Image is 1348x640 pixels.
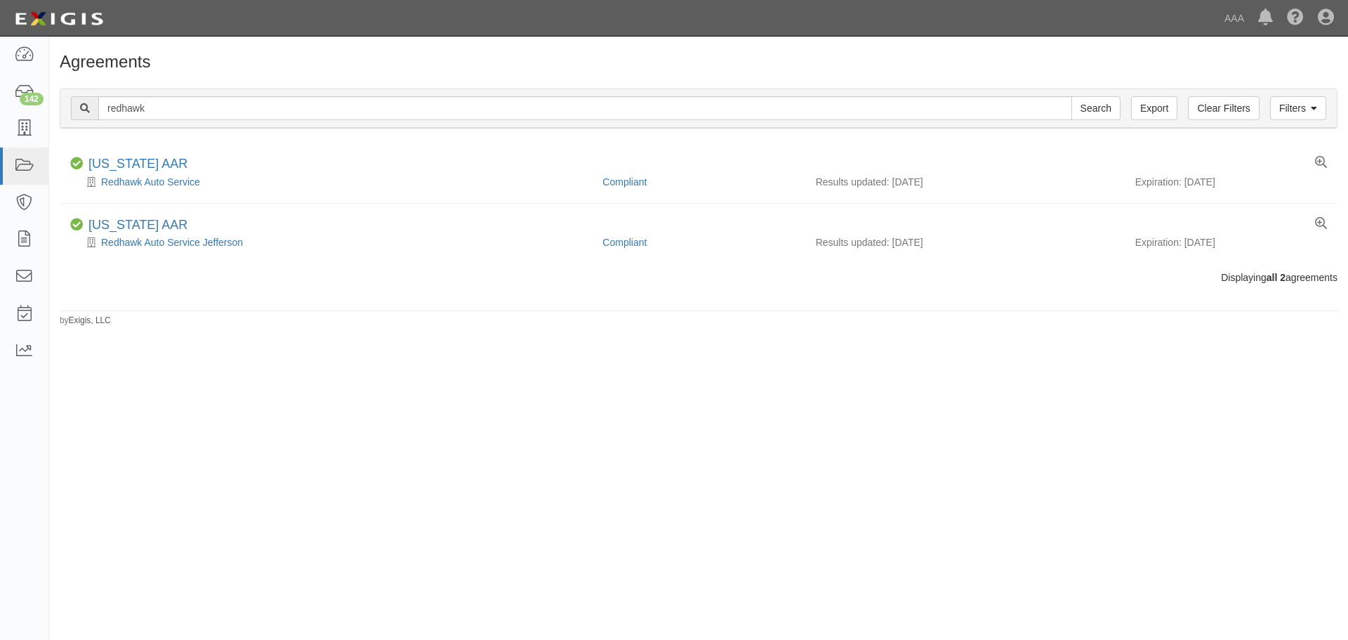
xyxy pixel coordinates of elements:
[88,218,187,233] div: California AAR
[1131,96,1177,120] a: Export
[1315,157,1327,169] a: View results summary
[70,175,592,189] div: Redhawk Auto Service
[11,6,107,32] img: logo-5460c22ac91f19d4615b14bd174203de0afe785f0fc80cf4dbbc73dc1793850b.png
[101,176,200,188] a: Redhawk Auto Service
[1287,10,1304,27] i: Help Center - Complianz
[69,315,111,325] a: Exigis, LLC
[816,235,1114,249] div: Results updated: [DATE]
[602,176,647,188] a: Compliant
[816,175,1114,189] div: Results updated: [DATE]
[88,157,187,171] a: [US_STATE] AAR
[602,237,647,248] a: Compliant
[60,53,1337,71] h1: Agreements
[1071,96,1121,120] input: Search
[70,218,83,231] i: Compliant
[1270,96,1326,120] a: Filters
[70,157,83,170] i: Compliant
[1315,218,1327,230] a: View results summary
[98,96,1072,120] input: Search
[1267,272,1286,283] b: all 2
[1135,175,1327,189] div: Expiration: [DATE]
[1217,4,1251,32] a: AAA
[60,315,111,327] small: by
[49,270,1348,285] div: Displaying agreements
[88,218,187,232] a: [US_STATE] AAR
[101,237,243,248] a: Redhawk Auto Service Jefferson
[1135,235,1327,249] div: Expiration: [DATE]
[88,157,187,172] div: California AAR
[1188,96,1259,120] a: Clear Filters
[20,93,44,105] div: 142
[70,235,592,249] div: Redhawk Auto Service Jefferson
